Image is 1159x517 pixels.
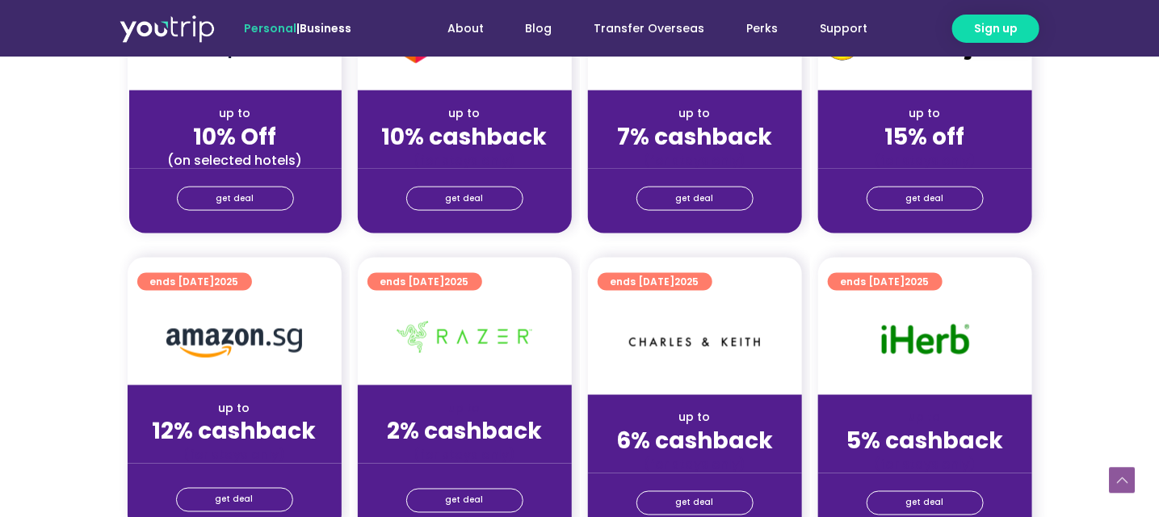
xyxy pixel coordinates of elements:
[846,426,1003,457] strong: 5% cashback
[867,491,984,515] a: get deal
[831,456,1019,473] div: (for stays only)
[380,273,469,291] span: ends [DATE]
[371,152,559,169] div: (for stays only)
[573,14,726,44] a: Transfer Overseas
[371,447,559,464] div: (for stays only)
[371,105,559,122] div: up to
[215,275,239,288] span: 2025
[636,491,754,515] a: get deal
[828,273,943,291] a: ends [DATE]2025
[141,447,329,464] div: (for stays only)
[906,187,944,210] span: get deal
[611,273,699,291] span: ends [DATE]
[676,492,714,515] span: get deal
[617,121,772,153] strong: 7% cashback
[905,275,930,288] span: 2025
[395,14,889,44] nav: Menu
[153,416,317,448] strong: 12% cashback
[601,456,789,473] div: (for stays only)
[244,20,296,36] span: Personal
[406,489,523,513] a: get deal
[831,105,1019,122] div: up to
[867,187,984,211] a: get deal
[636,187,754,211] a: get deal
[371,400,559,417] div: up to
[244,20,351,36] span: |
[885,121,965,153] strong: 15% off
[387,416,542,448] strong: 2% cashback
[800,14,889,44] a: Support
[601,105,789,122] div: up to
[150,273,239,291] span: ends [DATE]
[446,187,484,210] span: get deal
[141,400,329,417] div: up to
[598,273,712,291] a: ends [DATE]2025
[831,152,1019,169] div: (for stays only)
[445,275,469,288] span: 2025
[216,489,254,511] span: get deal
[367,273,482,291] a: ends [DATE]2025
[142,105,329,122] div: up to
[676,187,714,210] span: get deal
[675,275,699,288] span: 2025
[616,426,773,457] strong: 6% cashback
[382,121,548,153] strong: 10% cashback
[841,273,930,291] span: ends [DATE]
[446,490,484,512] span: get deal
[601,152,789,169] div: (for stays only)
[406,187,523,211] a: get deal
[974,20,1018,37] span: Sign up
[177,187,294,211] a: get deal
[831,410,1019,427] div: up to
[137,273,252,291] a: ends [DATE]2025
[505,14,573,44] a: Blog
[216,187,254,210] span: get deal
[300,20,351,36] a: Business
[906,492,944,515] span: get deal
[194,121,277,153] strong: 10% Off
[601,410,789,427] div: up to
[176,488,293,512] a: get deal
[726,14,800,44] a: Perks
[952,15,1039,43] a: Sign up
[142,152,329,169] div: (on selected hotels)
[426,14,505,44] a: About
